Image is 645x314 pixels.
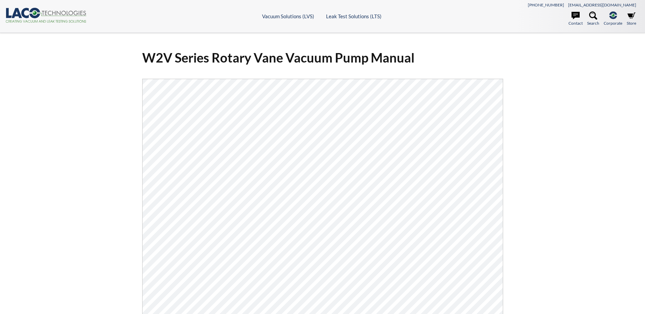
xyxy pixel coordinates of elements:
[262,13,314,19] a: Vacuum Solutions (LVS)
[326,13,382,19] a: Leak Test Solutions (LTS)
[587,11,599,26] a: Search
[627,11,636,26] a: Store
[568,2,636,7] a: [EMAIL_ADDRESS][DOMAIN_NAME]
[604,20,622,26] span: Corporate
[142,49,503,66] h1: W2V Series Rotary Vane Vacuum Pump Manual
[568,11,583,26] a: Contact
[528,2,564,7] a: [PHONE_NUMBER]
